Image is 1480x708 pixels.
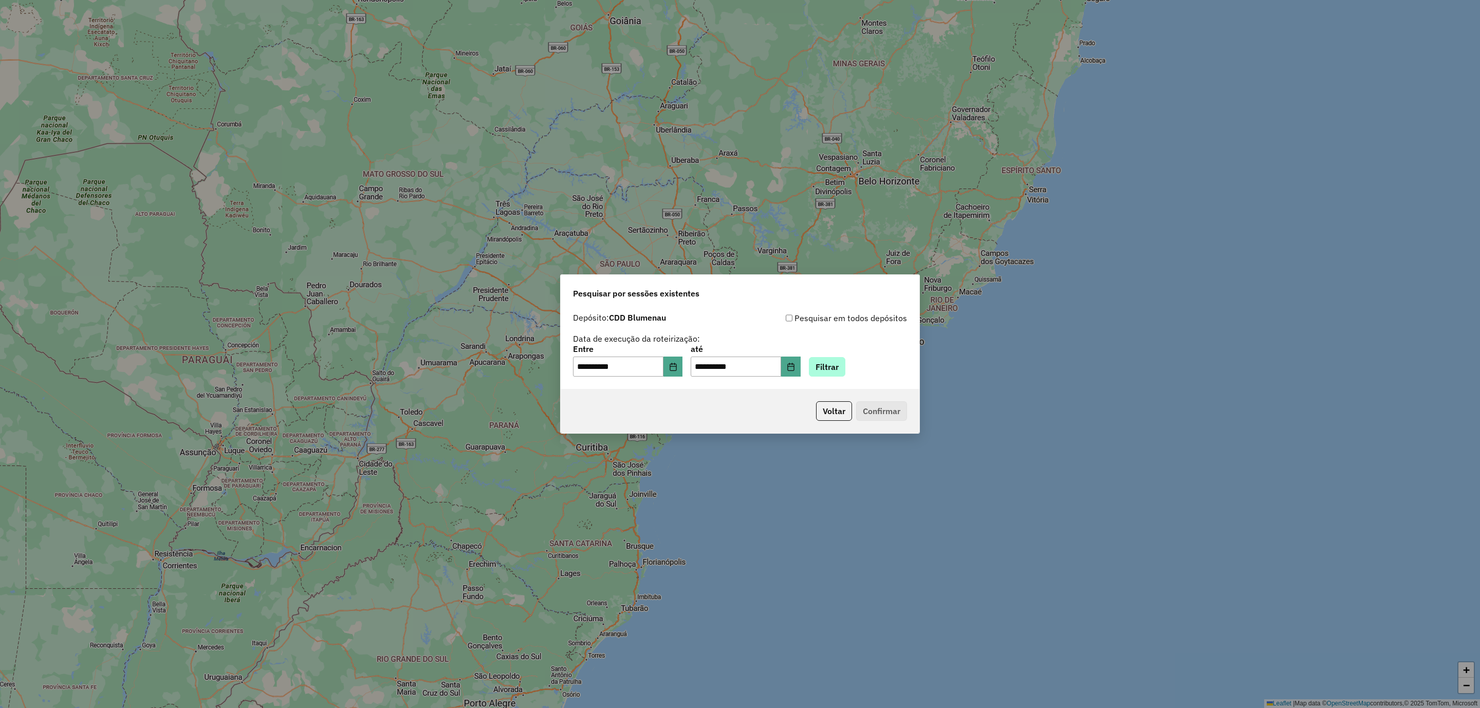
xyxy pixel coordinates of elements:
strong: CDD Blumenau [609,312,666,323]
label: até [691,343,800,355]
button: Choose Date [781,357,801,377]
button: Voltar [816,401,852,421]
label: Data de execução da roteirização: [573,332,700,345]
button: Choose Date [663,357,683,377]
div: Pesquisar em todos depósitos [740,312,907,324]
label: Depósito: [573,311,666,324]
button: Filtrar [809,357,845,377]
label: Entre [573,343,682,355]
span: Pesquisar por sessões existentes [573,287,699,300]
